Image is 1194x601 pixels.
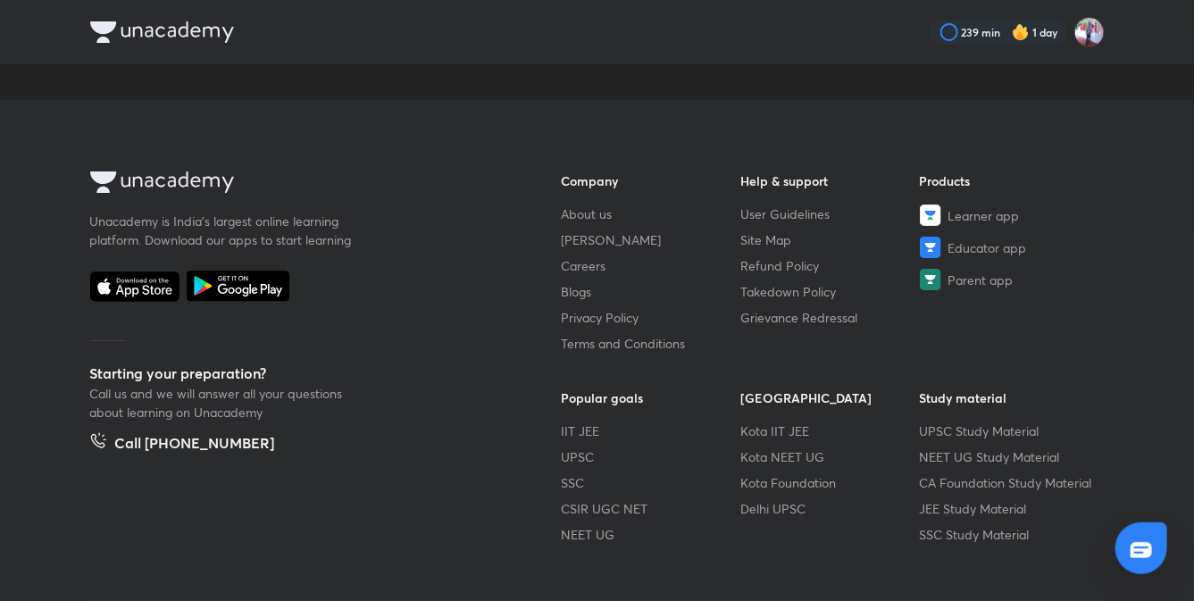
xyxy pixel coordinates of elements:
[920,269,941,290] img: Parent app
[740,388,920,407] h6: [GEOGRAPHIC_DATA]
[740,447,920,466] a: Kota NEET UG
[562,334,741,353] a: Terms and Conditions
[562,256,606,275] span: Careers
[740,499,920,518] a: Delhi UPSC
[948,238,1027,257] span: Educator app
[115,432,275,457] h5: Call [PHONE_NUMBER]
[920,237,1099,258] a: Educator app
[562,422,741,440] a: IIT JEE
[562,308,741,327] a: Privacy Policy
[90,171,234,193] img: Company Logo
[920,447,1099,466] a: NEET UG Study Material
[740,230,920,249] a: Site Map
[562,499,741,518] a: CSIR UGC NET
[740,171,920,190] h6: Help & support
[920,388,1099,407] h6: Study material
[562,282,741,301] a: Blogs
[920,237,941,258] img: Educator app
[562,388,741,407] h6: Popular goals
[740,308,920,327] a: Grievance Redressal
[90,212,358,249] p: Unacademy is India’s largest online learning platform. Download our apps to start learning
[740,205,920,223] a: User Guidelines
[562,525,741,544] a: NEET UG
[920,205,941,226] img: Learner app
[562,171,741,190] h6: Company
[562,205,741,223] a: About us
[90,21,234,43] img: Company Logo
[90,363,505,384] h5: Starting your preparation?
[562,447,741,466] a: UPSC
[740,473,920,492] a: Kota Foundation
[920,205,1099,226] a: Learner app
[920,525,1099,544] a: SSC Study Material
[920,422,1099,440] a: UPSC Study Material
[948,271,1014,289] span: Parent app
[920,473,1099,492] a: CA Foundation Study Material
[90,171,505,197] a: Company Logo
[1074,17,1105,47] img: Pradeep Kumar
[920,171,1099,190] h6: Products
[562,473,741,492] a: SSC
[90,384,358,422] p: Call us and we will answer all your questions about learning on Unacademy
[90,432,275,457] a: Call [PHONE_NUMBER]
[740,256,920,275] a: Refund Policy
[920,269,1099,290] a: Parent app
[740,282,920,301] a: Takedown Policy
[562,256,741,275] a: Careers
[948,206,1020,225] span: Learner app
[920,499,1099,518] a: JEE Study Material
[562,230,741,249] a: [PERSON_NAME]
[740,422,920,440] a: Kota IIT JEE
[1012,23,1030,41] img: streak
